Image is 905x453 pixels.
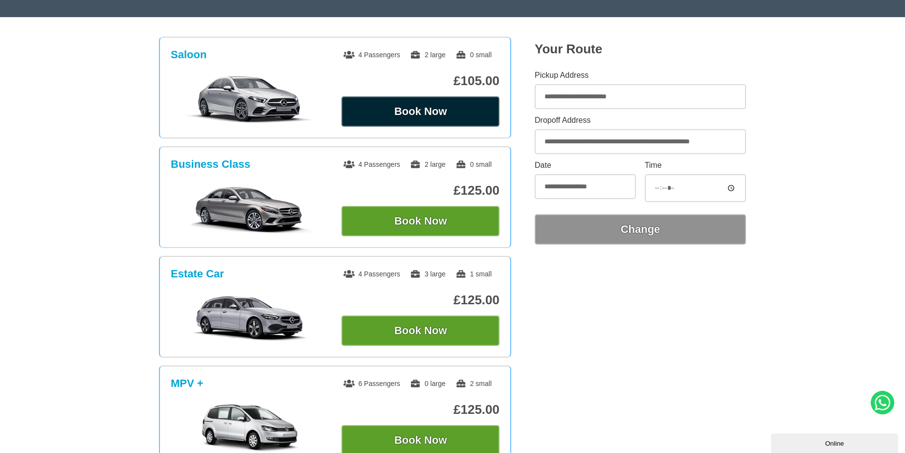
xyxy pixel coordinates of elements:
p: £125.00 [341,183,499,198]
span: 6 Passengers [343,380,400,387]
p: £105.00 [341,73,499,89]
button: Book Now [341,206,499,236]
span: 3 large [410,270,446,278]
p: £125.00 [341,402,499,417]
img: Estate Car [176,294,323,343]
span: 2 large [410,160,446,168]
span: 2 small [455,380,492,387]
h3: Estate Car [171,268,224,280]
span: 4 Passengers [343,51,400,59]
h3: MPV + [171,377,204,390]
span: 4 Passengers [343,270,400,278]
iframe: chat widget [771,431,900,453]
button: Change [535,214,746,245]
label: Time [645,161,746,169]
label: Pickup Address [535,71,746,79]
span: 0 small [455,51,492,59]
h3: Saloon [171,48,206,61]
span: 1 small [455,270,492,278]
img: Business Class [176,184,323,233]
span: 2 large [410,51,446,59]
img: Saloon [176,75,323,124]
span: 4 Passengers [343,160,400,168]
label: Date [535,161,636,169]
span: 0 small [455,160,492,168]
h2: Your Route [535,42,746,57]
h3: Business Class [171,158,250,171]
button: Book Now [341,96,499,127]
label: Dropoff Address [535,116,746,124]
button: Book Now [341,316,499,346]
span: 0 large [410,380,446,387]
p: £125.00 [341,293,499,308]
img: MPV + [176,404,323,453]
